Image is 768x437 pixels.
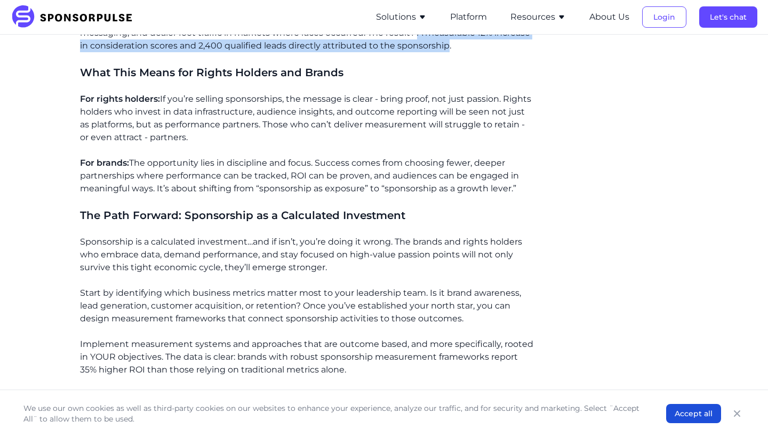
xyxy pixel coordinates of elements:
p: We use our own cookies as well as third-party cookies on our websites to enhance your experience,... [23,403,645,424]
p: Implement measurement systems and approaches that are outcome based, and more specifically, roote... [80,338,534,376]
img: SponsorPulse [11,5,140,29]
span: For brands: [80,158,129,168]
button: Solutions [376,11,427,23]
p: The opportunity lies in discipline and focus. Success comes from choosing fewer, deeper partnersh... [80,157,534,195]
button: Accept all [666,404,721,423]
p: Sponsorship is a calculated investment…and if isn’t, you’re doing it wrong. The brands and rights... [80,236,534,274]
p: Start by identifying which business metrics matter most to your leadership team. Is it brand awar... [80,287,534,325]
button: Resources [510,11,566,23]
button: Let's chat [699,6,757,28]
button: Login [642,6,686,28]
span: What This Means for Rights Holders and Brands [80,66,343,79]
a: Login [642,12,686,22]
span: The Path Forward: Sponsorship as a Calculated Investment [80,209,405,222]
iframe: Chat Widget [715,386,768,437]
p: If you’re selling sponsorships, the message is clear - bring proof, not just passion. Rights hold... [80,93,534,144]
a: Let's chat [699,12,757,22]
a: Platform [450,12,487,22]
button: About Us [589,11,629,23]
span: For rights holders: [80,94,160,104]
a: About Us [589,12,629,22]
button: Platform [450,11,487,23]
